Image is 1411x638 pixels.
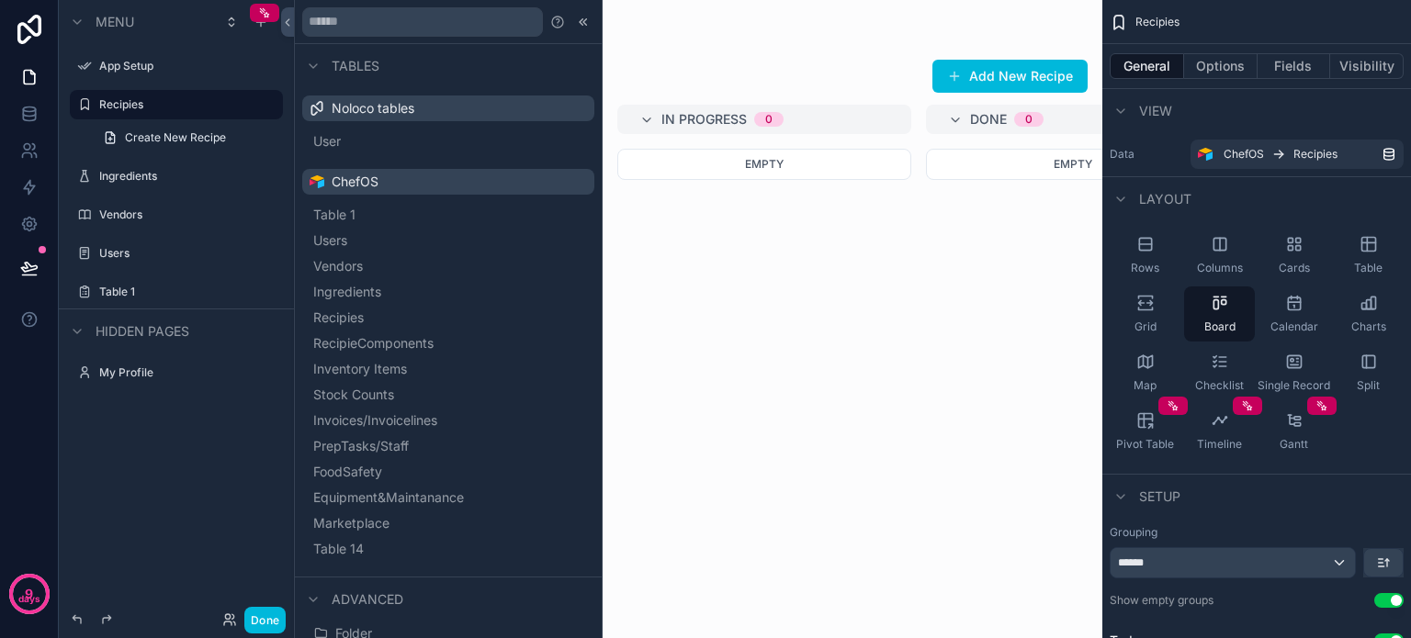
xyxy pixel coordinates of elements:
button: Users [310,228,587,253]
span: Columns [1197,261,1243,275]
button: RecipieComponents [310,330,587,356]
button: Charts [1333,286,1404,341]
button: Map [1110,345,1180,400]
button: Pivot Table [1110,404,1180,459]
button: Inventory Items [310,356,587,382]
button: Equipment&Maintanance [310,485,587,510]
span: Users [313,231,347,250]
span: ChefOS [1224,147,1264,162]
button: Grid [1110,286,1180,341]
label: Vendors [99,207,272,222]
button: User [310,129,587,154]
span: Split [1357,378,1380,393]
button: Checklist [1184,345,1255,400]
a: ChefOSRecipies [1191,140,1404,169]
button: Table 14 [310,536,587,562]
button: Timeline [1184,404,1255,459]
button: Columns [1184,228,1255,283]
button: Done [244,607,286,633]
p: days [18,592,40,607]
label: Ingredients [99,169,272,184]
label: Users [99,246,272,261]
label: Table 1 [99,285,272,299]
span: Charts [1351,319,1386,334]
label: App Setup [99,59,272,73]
button: Options [1184,53,1258,79]
span: Gantt [1280,437,1308,452]
span: Table 14 [313,540,364,558]
span: Vendors [313,257,363,275]
button: Split [1333,345,1404,400]
span: Invoices/Invoicelines [313,411,437,430]
button: Table 1 [310,202,587,228]
span: Board [1204,319,1236,334]
button: Recipies [310,305,587,330]
span: Marketplace [313,514,389,532]
span: Calendar [1270,319,1318,334]
span: Pivot Table [1116,437,1174,452]
span: Single Record [1258,378,1330,393]
span: Advanced [332,590,403,609]
span: Recipies [1135,15,1180,29]
button: General [1110,53,1184,79]
button: Rows [1110,228,1180,283]
span: Checklist [1195,378,1244,393]
button: Board [1184,286,1255,341]
button: Calendar [1259,286,1329,341]
span: Menu [96,13,134,31]
button: Cards [1259,228,1329,283]
span: Hidden pages [96,322,189,341]
img: Airtable Logo [310,174,324,189]
span: Timeline [1197,437,1242,452]
label: My Profile [99,365,272,380]
label: Show empty groups [1110,593,1213,608]
button: Visibility [1330,53,1404,79]
button: Table [1333,228,1404,283]
span: Ingredients [313,283,381,301]
button: FoodSafety [310,459,587,485]
span: ChefOS [332,173,378,191]
span: View [1139,102,1172,120]
span: Inventory Items [313,360,407,378]
span: Table [1354,261,1383,275]
span: FoodSafety [313,463,382,481]
button: Marketplace [310,510,587,536]
button: Vendors [310,253,587,279]
span: Rows [1131,261,1159,275]
button: Gantt [1259,404,1329,459]
button: Ingredients [310,279,587,305]
button: Stock Counts [310,382,587,408]
button: Single Record [1259,345,1329,400]
span: User [313,132,341,151]
span: Stock Counts [313,386,394,404]
span: Table 1 [313,206,356,224]
span: Recipies [1293,147,1338,162]
span: Create New Recipe [125,130,226,145]
label: Recipies [99,97,272,112]
span: Grid [1134,319,1157,334]
span: Cards [1279,261,1310,275]
label: Data [1110,147,1183,162]
span: PrepTasks/Staff [313,437,409,455]
span: Noloco tables [332,99,414,118]
p: 9 [25,585,33,603]
button: Invoices/Invoicelines [310,408,587,433]
span: Map [1134,378,1157,393]
span: Equipment&Maintanance [313,488,464,507]
button: PrepTasks/Staff [310,433,587,459]
button: Fields [1258,53,1331,79]
label: Grouping [1110,525,1157,540]
img: Airtable Logo [1198,147,1213,162]
span: Layout [1139,190,1191,208]
span: Tables [332,57,379,75]
span: Recipies [313,308,364,327]
span: Setup [1139,487,1180,506]
span: RecipieComponents [313,334,434,353]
